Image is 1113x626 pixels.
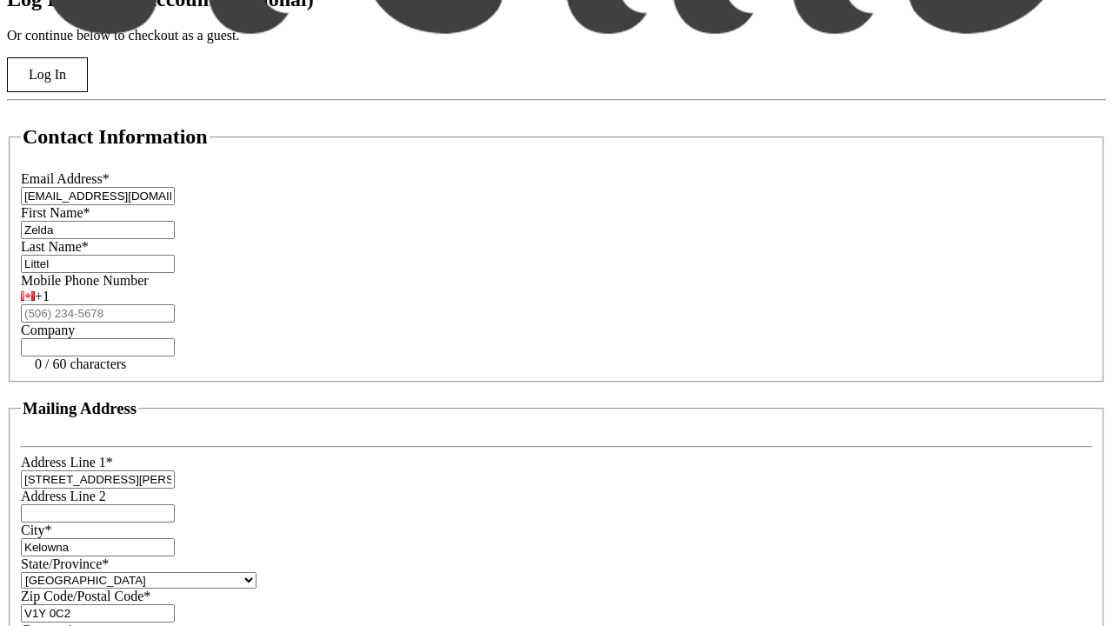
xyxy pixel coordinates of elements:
[21,538,175,556] input: City
[21,523,52,537] label: City*
[35,356,126,371] tr-character-limit: 0 / 60 characters
[21,604,175,623] input: Zip or Postal Code
[7,57,88,92] button: Log In
[21,489,106,503] label: Address Line 2
[21,239,89,254] label: Last Name*
[21,323,75,337] label: Company
[21,171,110,186] label: Email Address*
[21,205,90,220] label: First Name*
[21,455,113,469] label: Address Line 1*
[21,470,175,489] input: Address
[21,273,149,288] label: Mobile Phone Number
[23,399,137,418] h3: Mailing Address
[21,304,175,323] input: (506) 234-5678
[21,589,150,603] label: Zip Code/Postal Code*
[29,67,66,83] span: Log In
[21,556,109,571] label: State/Province*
